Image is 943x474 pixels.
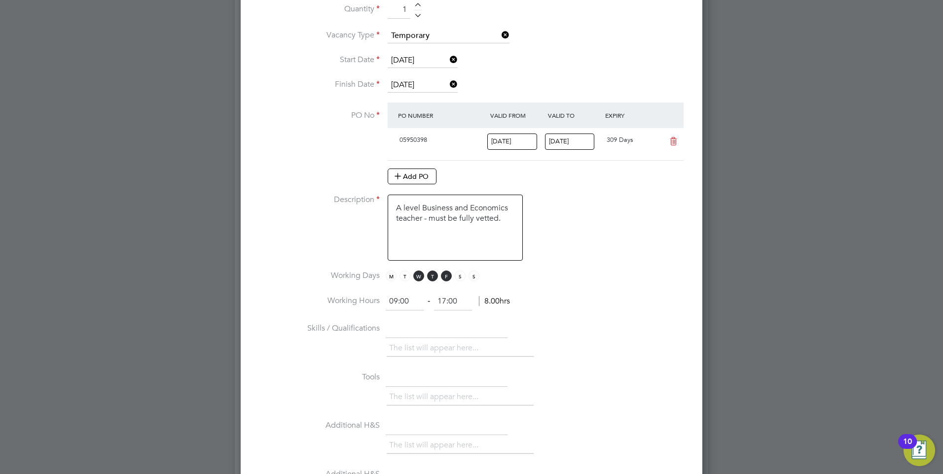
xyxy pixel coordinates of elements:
[389,390,482,404] li: The list will appear here...
[441,271,452,281] span: F
[256,110,380,121] label: PO No
[388,29,509,43] input: Select one
[545,106,603,124] div: Valid To
[388,53,458,68] input: Select one
[389,341,482,355] li: The list will appear here...
[256,4,380,14] label: Quantity
[256,79,380,90] label: Finish Date
[388,169,436,184] button: Add PO
[256,420,380,431] label: Additional H&S
[455,271,466,281] span: S
[434,293,472,310] input: 17:00
[399,135,427,144] span: 05950398
[413,271,424,281] span: W
[399,271,410,281] span: T
[488,106,545,124] div: Valid From
[426,296,432,306] span: ‐
[256,195,380,205] label: Description
[388,78,458,93] input: Select one
[256,296,380,306] label: Working Hours
[386,271,397,281] span: M
[903,441,912,454] div: 10
[603,106,660,124] div: Expiry
[427,271,438,281] span: T
[256,323,380,334] label: Skills / Qualifications
[389,439,482,452] li: The list will appear here...
[256,55,380,65] label: Start Date
[256,30,380,40] label: Vacancy Type
[396,106,488,124] div: PO Number
[479,296,510,306] span: 8.00hrs
[904,435,935,466] button: Open Resource Center, 10 new notifications
[469,271,479,281] span: S
[607,135,633,144] span: 309 Days
[545,134,595,150] input: Select one
[386,293,424,310] input: 08:00
[256,372,380,382] label: Tools
[487,134,537,150] input: Select one
[256,271,380,281] label: Working Days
